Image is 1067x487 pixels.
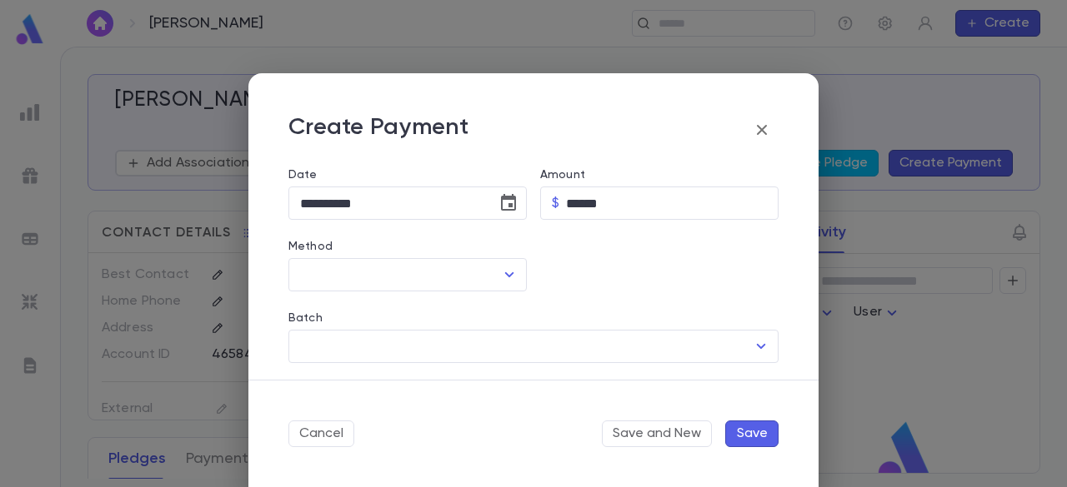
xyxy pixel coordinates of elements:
button: Choose date, selected date is Sep 18, 2025 [492,186,525,220]
label: Amount [540,168,585,181]
p: $ [552,195,559,211]
label: Date [288,168,527,181]
label: Batch [288,311,323,325]
button: Save and New [602,420,712,447]
button: Open [749,335,773,358]
button: Cancel [288,420,354,447]
p: Create Payment [288,113,468,147]
button: Open [498,263,521,286]
label: Method [288,240,333,253]
button: Save [725,420,779,447]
